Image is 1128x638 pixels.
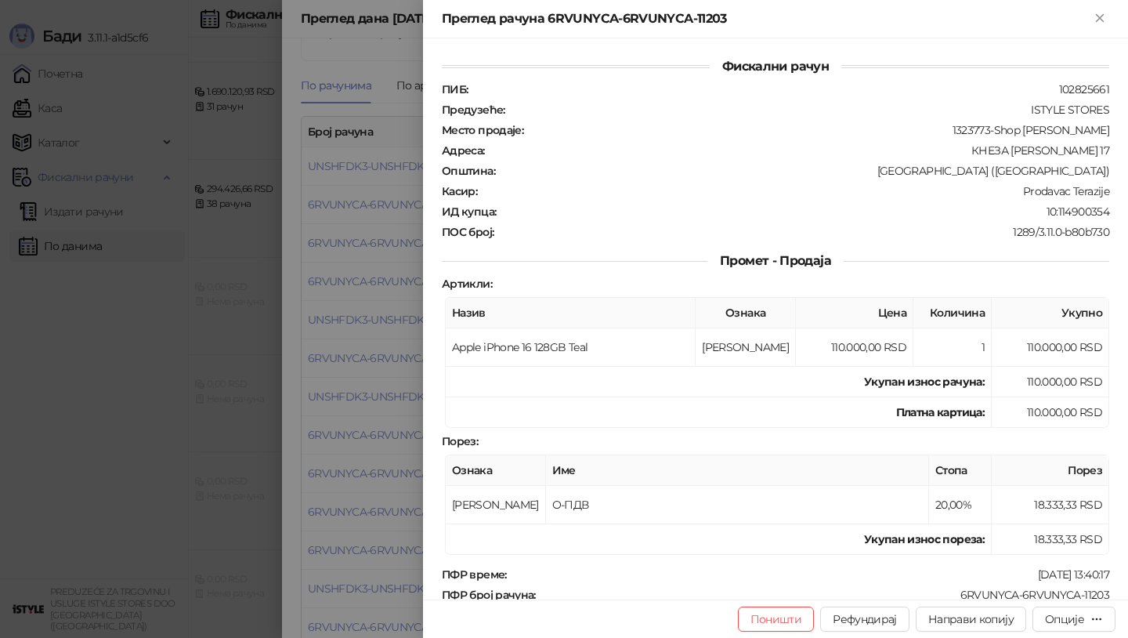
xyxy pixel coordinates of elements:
[442,164,495,178] strong: Општина :
[442,205,496,219] strong: ИД купца :
[992,455,1109,486] th: Порез
[864,375,985,389] strong: Укупан износ рачуна :
[1032,607,1115,632] button: Опције
[992,524,1109,555] td: 18.333,33 RSD
[442,277,492,291] strong: Артикли :
[497,164,1111,178] div: [GEOGRAPHIC_DATA] ([GEOGRAPHIC_DATA])
[442,567,507,582] strong: ПФР време :
[696,298,796,328] th: Ознака
[696,328,796,367] td: [PERSON_NAME]
[913,328,992,367] td: 1
[1090,9,1109,28] button: Close
[796,298,913,328] th: Цена
[546,455,929,486] th: Име
[796,328,913,367] td: 110.000,00 RSD
[507,103,1111,117] div: ISTYLE STORES
[442,225,493,239] strong: ПОС број :
[992,298,1109,328] th: Укупно
[707,253,844,268] span: Промет - Продаја
[896,405,985,419] strong: Платна картица :
[479,184,1111,198] div: Prodavac Terazije
[446,298,696,328] th: Назив
[525,123,1111,137] div: 1323773-Shop [PERSON_NAME]
[992,367,1109,397] td: 110.000,00 RSD
[486,143,1111,158] div: КНЕЗА [PERSON_NAME] 17
[442,143,485,158] strong: Адреса :
[992,486,1109,524] td: 18.333,33 RSD
[446,486,546,524] td: [PERSON_NAME]
[992,397,1109,428] td: 110.000,00 RSD
[442,434,478,448] strong: Порез :
[1045,612,1084,626] div: Опције
[916,607,1026,632] button: Направи копију
[992,328,1109,367] td: 110.000,00 RSD
[929,486,992,524] td: 20,00%
[446,328,696,367] td: Apple iPhone 16 128GB Teal
[546,486,929,524] td: О-ПДВ
[442,9,1090,28] div: Преглед рачуна 6RVUNYCA-6RVUNYCA-11203
[446,455,546,486] th: Ознака
[913,298,992,328] th: Количина
[469,82,1111,96] div: 102825661
[928,612,1014,626] span: Направи копију
[864,532,985,546] strong: Укупан износ пореза:
[442,103,505,117] strong: Предузеће :
[508,567,1111,582] div: [DATE] 13:40:17
[442,82,468,96] strong: ПИБ :
[497,205,1111,219] div: 10:114900354
[442,588,536,602] strong: ПФР број рачуна :
[442,123,523,137] strong: Место продаје :
[710,59,841,74] span: Фискални рачун
[442,184,477,198] strong: Касир :
[820,607,909,632] button: Рефундирај
[495,225,1111,239] div: 1289/3.11.0-b80b730
[537,588,1111,602] div: 6RVUNYCA-6RVUNYCA-11203
[738,607,815,632] button: Поништи
[929,455,992,486] th: Стопа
